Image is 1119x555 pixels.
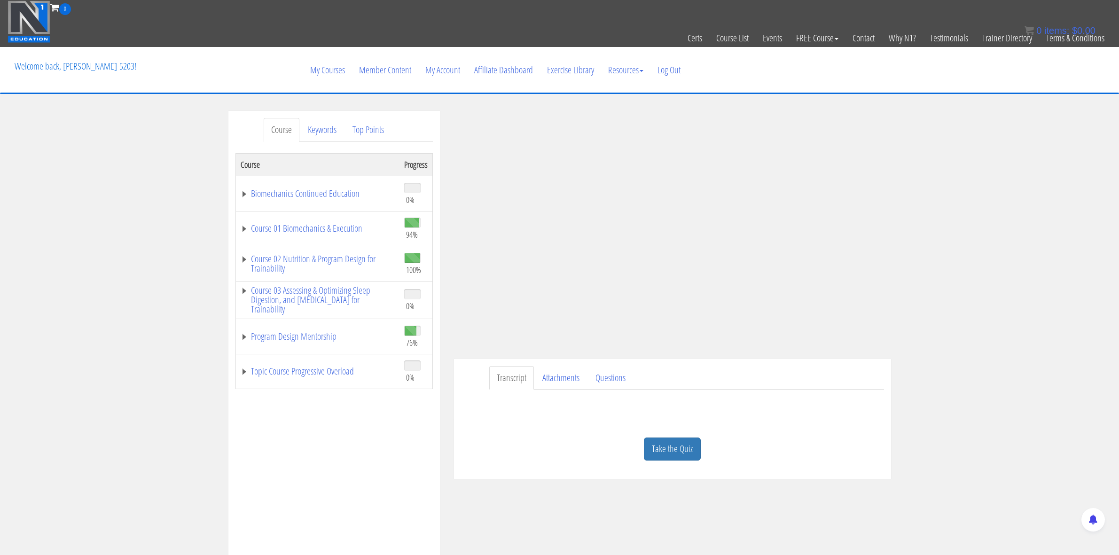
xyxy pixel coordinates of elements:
[789,15,845,61] a: FREE Course
[300,118,344,142] a: Keywords
[50,1,71,14] a: 0
[1044,25,1069,36] span: items:
[235,153,399,176] th: Course
[59,3,71,15] span: 0
[975,15,1039,61] a: Trainer Directory
[489,366,534,390] a: Transcript
[406,301,415,311] span: 0%
[650,47,688,93] a: Log Out
[303,47,352,93] a: My Courses
[681,15,709,61] a: Certs
[601,47,650,93] a: Resources
[352,47,418,93] a: Member Content
[1039,15,1111,61] a: Terms & Conditions
[241,286,395,314] a: Course 03 Assessing & Optimizing Sleep Digestion, and [MEDICAL_DATA] for Trainability
[540,47,601,93] a: Exercise Library
[406,372,415,383] span: 0%
[406,195,415,205] span: 0%
[923,15,975,61] a: Testimonials
[399,153,433,176] th: Progress
[418,47,467,93] a: My Account
[8,47,143,85] p: Welcome back, [PERSON_NAME]-5203!
[1025,26,1034,35] img: icon11.png
[1072,25,1096,36] bdi: 0.00
[8,0,50,43] img: n1-education
[1072,25,1077,36] span: $
[241,189,395,198] a: Biomechanics Continued Education
[756,15,789,61] a: Events
[345,118,391,142] a: Top Points
[882,15,923,61] a: Why N1?
[241,224,395,233] a: Course 01 Biomechanics & Execution
[241,367,395,376] a: Topic Course Progressive Overload
[467,47,540,93] a: Affiliate Dashboard
[241,332,395,341] a: Program Design Mentorship
[644,438,701,461] a: Take the Quiz
[406,229,418,240] span: 94%
[1036,25,1041,36] span: 0
[588,366,633,390] a: Questions
[264,118,299,142] a: Course
[406,265,421,275] span: 100%
[535,366,587,390] a: Attachments
[241,254,395,273] a: Course 02 Nutrition & Program Design for Trainability
[1025,25,1096,36] a: 0 items: $0.00
[406,337,418,348] span: 76%
[709,15,756,61] a: Course List
[845,15,882,61] a: Contact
